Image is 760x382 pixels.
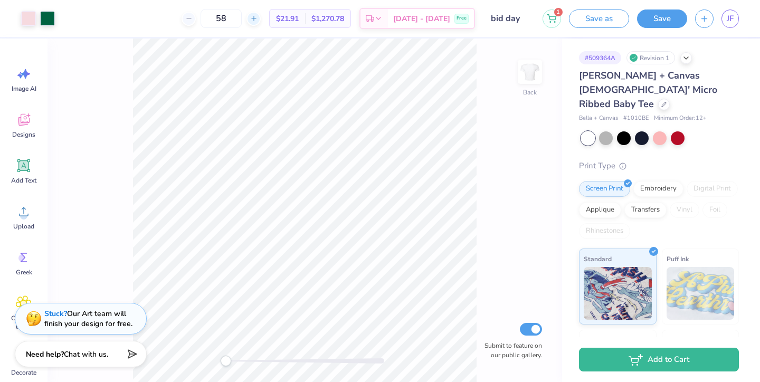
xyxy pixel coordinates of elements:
[687,181,738,197] div: Digital Print
[727,13,734,25] span: JF
[579,51,621,64] div: # 509364A
[667,253,689,264] span: Puff Ink
[667,267,735,320] img: Puff Ink
[579,223,630,239] div: Rhinestones
[543,9,561,28] button: 1
[276,13,299,24] span: $21.91
[584,253,612,264] span: Standard
[579,181,630,197] div: Screen Print
[479,341,542,360] label: Submit to feature on our public gallery.
[579,348,739,371] button: Add to Cart
[201,9,242,28] input: – –
[457,15,467,22] span: Free
[44,309,132,329] div: Our Art team will finish your design for free.
[483,8,535,29] input: Untitled Design
[6,314,41,331] span: Clipart & logos
[44,309,67,319] strong: Stuck?
[393,13,450,24] span: [DATE] - [DATE]
[519,61,540,82] img: Back
[624,202,667,218] div: Transfers
[654,114,707,123] span: Minimum Order: 12 +
[667,335,729,346] span: Metallic & Glitter Ink
[26,349,64,359] strong: Need help?
[584,335,610,346] span: Neon Ink
[721,9,739,28] a: JF
[64,349,108,359] span: Chat with us.
[523,88,537,97] div: Back
[11,176,36,185] span: Add Text
[633,181,683,197] div: Embroidery
[12,130,35,139] span: Designs
[12,84,36,93] span: Image AI
[569,9,629,28] button: Save as
[16,268,32,276] span: Greek
[11,368,36,377] span: Decorate
[554,8,563,16] span: 1
[626,51,675,64] div: Revision 1
[221,356,231,366] div: Accessibility label
[584,267,652,320] img: Standard
[623,114,649,123] span: # 1010BE
[311,13,344,24] span: $1,270.78
[579,69,717,110] span: [PERSON_NAME] + Canvas [DEMOGRAPHIC_DATA]' Micro Ribbed Baby Tee
[637,9,687,28] button: Save
[670,202,699,218] div: Vinyl
[702,202,727,218] div: Foil
[579,202,621,218] div: Applique
[13,222,34,231] span: Upload
[579,114,618,123] span: Bella + Canvas
[579,160,739,172] div: Print Type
